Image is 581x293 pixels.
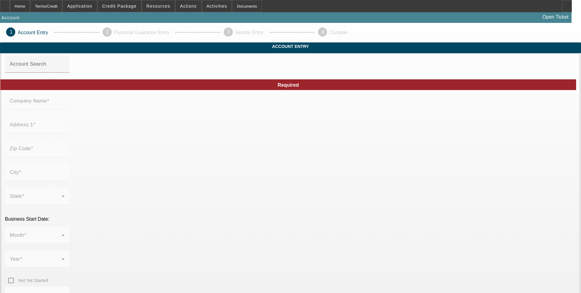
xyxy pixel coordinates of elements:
button: Activities [202,0,232,12]
span: Credit Package [102,4,137,9]
span: Application [67,4,92,9]
span: Resources [146,4,170,9]
p: Compile [330,30,348,35]
p: Personal Guarantor Entry [114,30,169,35]
mat-label: Company Name [10,98,47,103]
span: Activities [207,4,227,9]
button: Credit Package [98,0,141,12]
span: 3 [227,29,230,34]
span: 2 [106,29,109,34]
span: Account Entry [5,44,576,49]
span: 4 [322,29,324,34]
button: Actions [175,0,201,12]
a: Open Ticket [540,12,571,22]
button: Resources [142,0,175,12]
mat-label: Month [10,233,24,238]
p: Business Start Date: [5,216,576,222]
mat-label: Zip Code [10,146,31,151]
span: Actions [180,4,197,9]
mat-label: Account Search [10,61,46,67]
span: Required [278,82,299,88]
button: Application [63,0,97,12]
mat-label: State [10,194,22,199]
p: Vendor Entry [235,30,264,35]
p: Account Entry [18,30,48,35]
mat-label: City [10,170,19,175]
mat-label: Address 1 [10,122,33,127]
span: Account [2,15,20,20]
mat-label: Year [10,256,20,262]
span: 1 [10,29,13,34]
